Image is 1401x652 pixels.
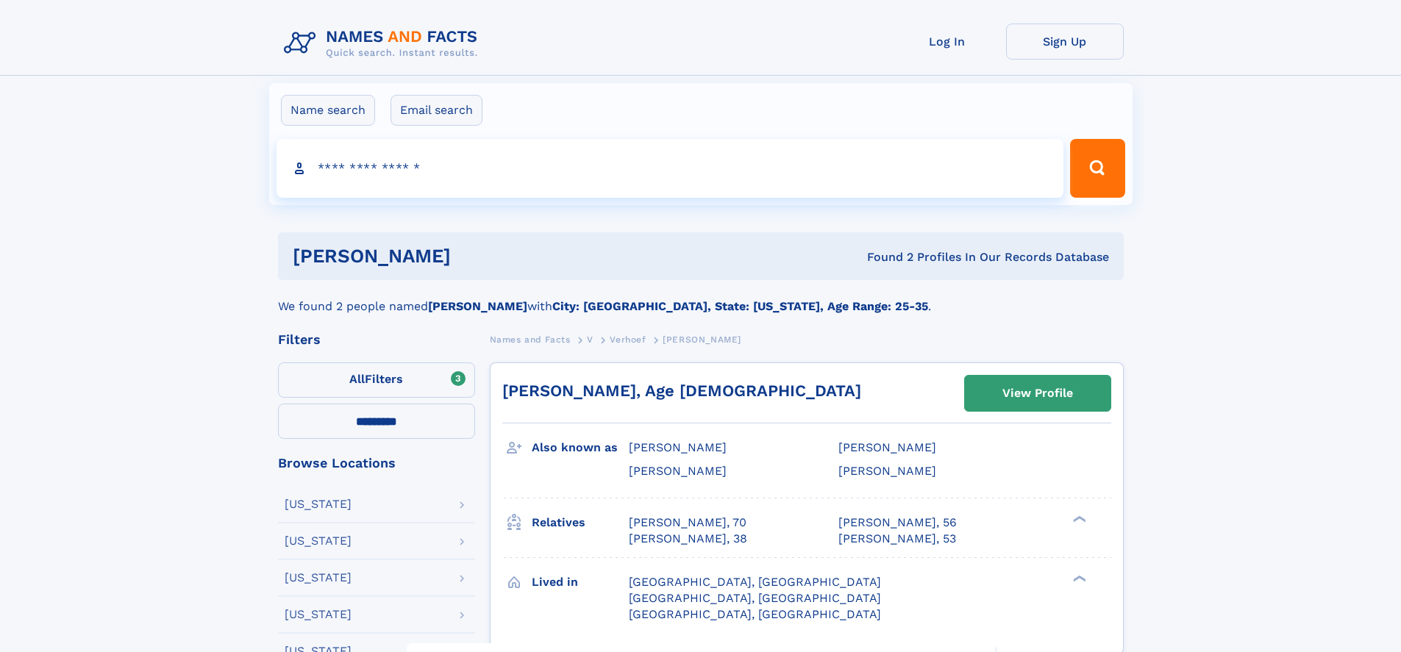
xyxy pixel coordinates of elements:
[502,381,861,400] a: [PERSON_NAME], Age [DEMOGRAPHIC_DATA]
[663,334,741,345] span: [PERSON_NAME]
[1069,573,1087,583] div: ❯
[285,498,352,510] div: [US_STATE]
[278,333,475,346] div: Filters
[838,440,936,454] span: [PERSON_NAME]
[1002,376,1073,410] div: View Profile
[285,572,352,584] div: [US_STATE]
[278,362,475,398] label: Filters
[349,372,365,386] span: All
[285,535,352,547] div: [US_STATE]
[532,510,629,535] h3: Relatives
[629,607,881,621] span: [GEOGRAPHIC_DATA], [GEOGRAPHIC_DATA]
[278,24,490,63] img: Logo Names and Facts
[1070,139,1124,198] button: Search Button
[838,515,957,531] a: [PERSON_NAME], 56
[587,334,593,345] span: V
[1069,514,1087,523] div: ❯
[587,330,593,348] a: V
[490,330,571,348] a: Names and Facts
[659,249,1109,265] div: Found 2 Profiles In Our Records Database
[293,247,659,265] h1: [PERSON_NAME]
[629,531,747,547] a: [PERSON_NAME], 38
[428,299,527,313] b: [PERSON_NAME]
[629,515,746,531] a: [PERSON_NAME], 70
[391,95,482,126] label: Email search
[629,575,881,589] span: [GEOGRAPHIC_DATA], [GEOGRAPHIC_DATA]
[532,435,629,460] h3: Also known as
[285,609,352,620] div: [US_STATE]
[629,464,727,478] span: [PERSON_NAME]
[278,280,1124,315] div: We found 2 people named with .
[629,440,727,454] span: [PERSON_NAME]
[888,24,1006,60] a: Log In
[965,376,1111,411] a: View Profile
[278,456,475,470] div: Browse Locations
[552,299,928,313] b: City: [GEOGRAPHIC_DATA], State: [US_STATE], Age Range: 25-35
[629,591,881,605] span: [GEOGRAPHIC_DATA], [GEOGRAPHIC_DATA]
[610,330,646,348] a: Verhoef
[281,95,375,126] label: Name search
[838,531,956,547] a: [PERSON_NAME], 53
[610,334,646,345] span: Verhoef
[838,464,936,478] span: [PERSON_NAME]
[1006,24,1124,60] a: Sign Up
[532,570,629,595] h3: Lived in
[277,139,1064,198] input: search input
